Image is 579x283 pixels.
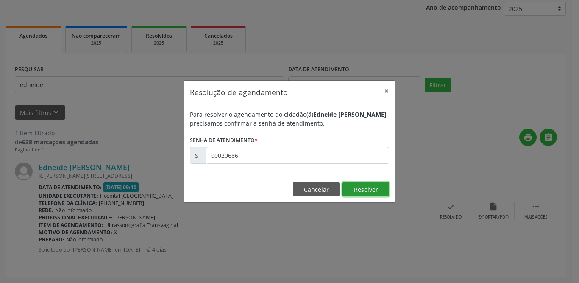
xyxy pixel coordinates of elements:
button: Resolver [342,182,389,196]
div: ST [190,147,206,164]
button: Close [378,81,395,101]
button: Cancelar [293,182,340,196]
label: Senha de atendimento [190,134,258,147]
h5: Resolução de agendamento [190,87,288,98]
b: Edneide [PERSON_NAME] [313,110,387,118]
div: Para resolver o agendamento do cidadão(ã) , precisamos confirmar a senha de atendimento. [190,110,389,128]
